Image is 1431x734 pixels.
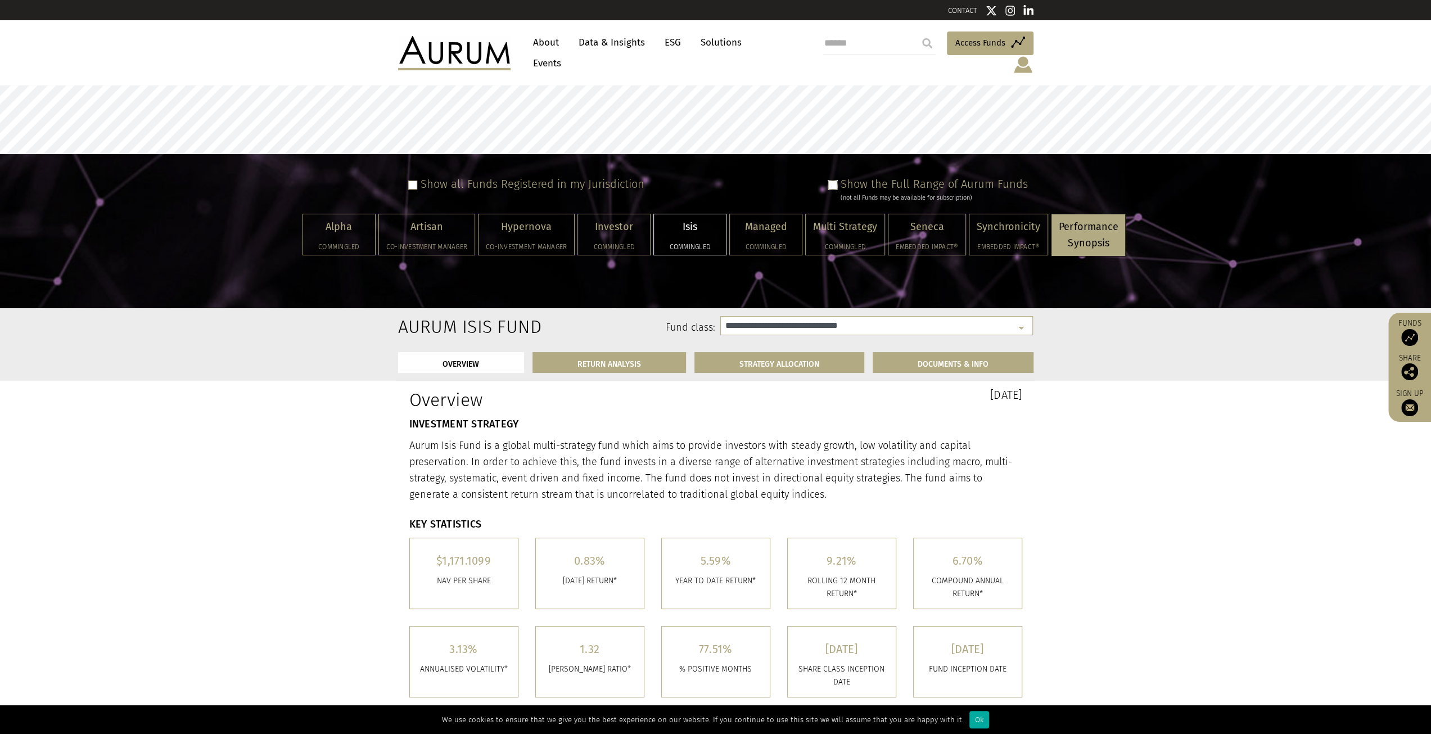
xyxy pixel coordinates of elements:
[670,643,761,655] h5: 77.51%
[841,177,1028,191] label: Show the Full Range of Aurum Funds
[1401,399,1418,416] img: Sign up to our newsletter
[694,352,864,373] a: STRATEGY ALLOCATION
[670,575,761,587] p: YEAR TO DATE RETURN*
[1394,318,1425,346] a: Funds
[532,352,686,373] a: RETURN ANALYSIS
[1023,5,1033,16] img: Linkedin icon
[527,32,565,53] a: About
[544,643,635,655] h5: 1.32
[544,555,635,566] h5: 0.83%
[977,244,1040,250] h5: Embedded Impact®
[661,244,719,250] h5: Commingled
[1401,363,1418,380] img: Share this post
[916,32,938,55] input: Submit
[922,575,1013,600] p: COMPOUND ANNUAL RETURN*
[948,6,977,15] a: CONTACT
[841,193,1028,203] div: (not all Funds may be available for subscription)
[409,518,482,530] strong: KEY STATISTICS
[873,352,1033,373] a: DOCUMENTS & INFO
[418,555,509,566] h5: $1,171.1099
[1059,219,1118,251] p: Performance Synopsis
[670,555,761,566] h5: 5.59%
[507,321,715,335] label: Fund class:
[398,316,490,337] h2: Aurum Isis Fund
[585,244,643,250] h5: Commingled
[1013,55,1033,74] img: account-icon.svg
[922,663,1013,676] p: FUND INCEPTION DATE
[310,244,368,250] h5: Commingled
[409,389,707,411] h1: Overview
[947,31,1033,55] a: Access Funds
[737,219,795,235] p: Managed
[922,643,1013,655] h5: [DATE]
[659,32,687,53] a: ESG
[398,36,511,70] img: Aurum
[418,663,509,676] p: ANNUALISED VOLATILITY*
[573,32,651,53] a: Data & Insights
[986,5,997,16] img: Twitter icon
[796,575,887,600] p: ROLLING 12 MONTH RETURN*
[737,244,795,250] h5: Commingled
[409,418,519,430] strong: INVESTMENT STRATEGY
[896,219,958,235] p: Seneca
[969,711,989,728] div: Ok
[813,219,877,235] p: Multi Strategy
[977,219,1040,235] p: Synchronicity
[421,177,644,191] label: Show all Funds Registered in my Jurisdiction
[386,244,467,250] h5: Co-investment Manager
[813,244,877,250] h5: Commingled
[418,575,509,587] p: Nav per share
[796,663,887,688] p: SHARE CLASS INCEPTION DATE
[1394,354,1425,380] div: Share
[1394,389,1425,416] a: Sign up
[544,575,635,587] p: [DATE] RETURN*
[544,663,635,676] p: [PERSON_NAME] RATIO*
[670,663,761,676] p: % POSITIVE MONTHS
[585,219,643,235] p: Investor
[386,219,467,235] p: Artisan
[486,219,567,235] p: Hypernova
[1401,329,1418,346] img: Access Funds
[661,219,719,235] p: Isis
[310,219,368,235] p: Alpha
[418,643,509,655] h5: 3.13%
[527,53,561,74] a: Events
[955,36,1005,49] span: Access Funds
[486,244,567,250] h5: Co-investment Manager
[796,555,887,566] h5: 9.21%
[896,244,958,250] h5: Embedded Impact®
[922,555,1013,566] h5: 6.70%
[724,389,1022,400] h3: [DATE]
[1005,5,1015,16] img: Instagram icon
[695,32,747,53] a: Solutions
[409,438,1022,502] p: Aurum Isis Fund is a global multi-strategy fund which aims to provide investors with steady growt...
[796,643,887,655] h5: [DATE]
